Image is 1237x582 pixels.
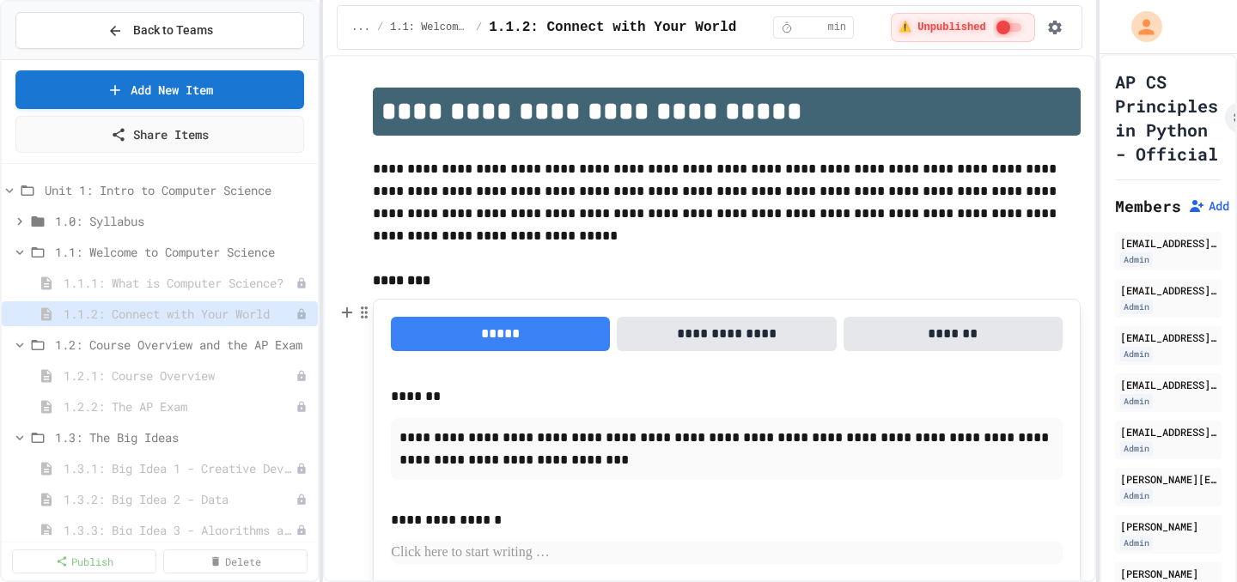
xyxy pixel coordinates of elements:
[1120,377,1216,392] div: [EMAIL_ADDRESS][DOMAIN_NAME]
[476,21,482,34] span: /
[55,243,311,261] span: 1.1: Welcome to Computer Science
[1120,424,1216,440] div: [EMAIL_ADDRESS][DOMAIN_NAME]
[296,277,308,289] div: Unpublished
[163,549,308,573] a: Delete
[12,549,156,573] a: Publish
[55,336,311,354] span: 1.2: Course Overview and the AP Exam
[15,12,304,49] button: Back to Teams
[64,367,296,385] span: 1.2.1: Course Overview
[64,305,296,323] span: 1.1.2: Connect with Your World
[15,116,304,153] a: Share Items
[64,274,296,292] span: 1.1.1: What is Computer Science?
[1115,194,1181,218] h2: Members
[1120,536,1153,550] div: Admin
[1120,252,1153,267] div: Admin
[1094,439,1220,512] iframe: chat widget
[1120,235,1216,251] div: [EMAIL_ADDRESS][DOMAIN_NAME]
[64,459,296,477] span: 1.3.1: Big Idea 1 - Creative Development
[1120,300,1153,314] div: Admin
[55,428,311,446] span: 1.3: The Big Ideas
[1120,394,1153,409] div: Admin
[1165,513,1220,565] iframe: chat widget
[64,397,296,415] span: 1.2.2: The AP Exam
[1120,518,1216,534] div: [PERSON_NAME]
[489,17,736,38] span: 1.1.2: Connect with Your World
[133,21,213,39] span: Back to Teams
[296,494,308,506] div: Unpublished
[296,401,308,413] div: Unpublished
[1188,197,1229,215] button: Add
[55,212,311,230] span: 1.0: Syllabus
[390,21,469,34] span: 1.1: Welcome to Computer Science
[377,21,383,34] span: /
[1120,330,1216,345] div: [EMAIL_ADDRESS][DOMAIN_NAME]
[296,524,308,537] div: Unpublished
[64,521,296,539] span: 1.3.3: Big Idea 3 - Algorithms and Programming
[899,21,985,34] span: ⚠️ Unpublished
[45,181,311,199] span: Unit 1: Intro to Computer Science
[1120,566,1216,581] div: [PERSON_NAME]
[296,308,308,320] div: Unpublished
[15,70,304,109] a: Add New Item
[351,21,370,34] span: ...
[827,21,846,34] span: min
[64,490,296,508] span: 1.3.2: Big Idea 2 - Data
[296,370,308,382] div: Unpublished
[1120,347,1153,361] div: Admin
[891,13,1034,42] div: ⚠️ Students cannot see this content! Click the toggle to publish it and make it visible to your c...
[1115,70,1218,166] h1: AP CS Principles in Python - Official
[1113,7,1167,46] div: My Account
[1120,282,1216,298] div: [EMAIL_ADDRESS][DOMAIN_NAME]
[296,463,308,475] div: Unpublished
